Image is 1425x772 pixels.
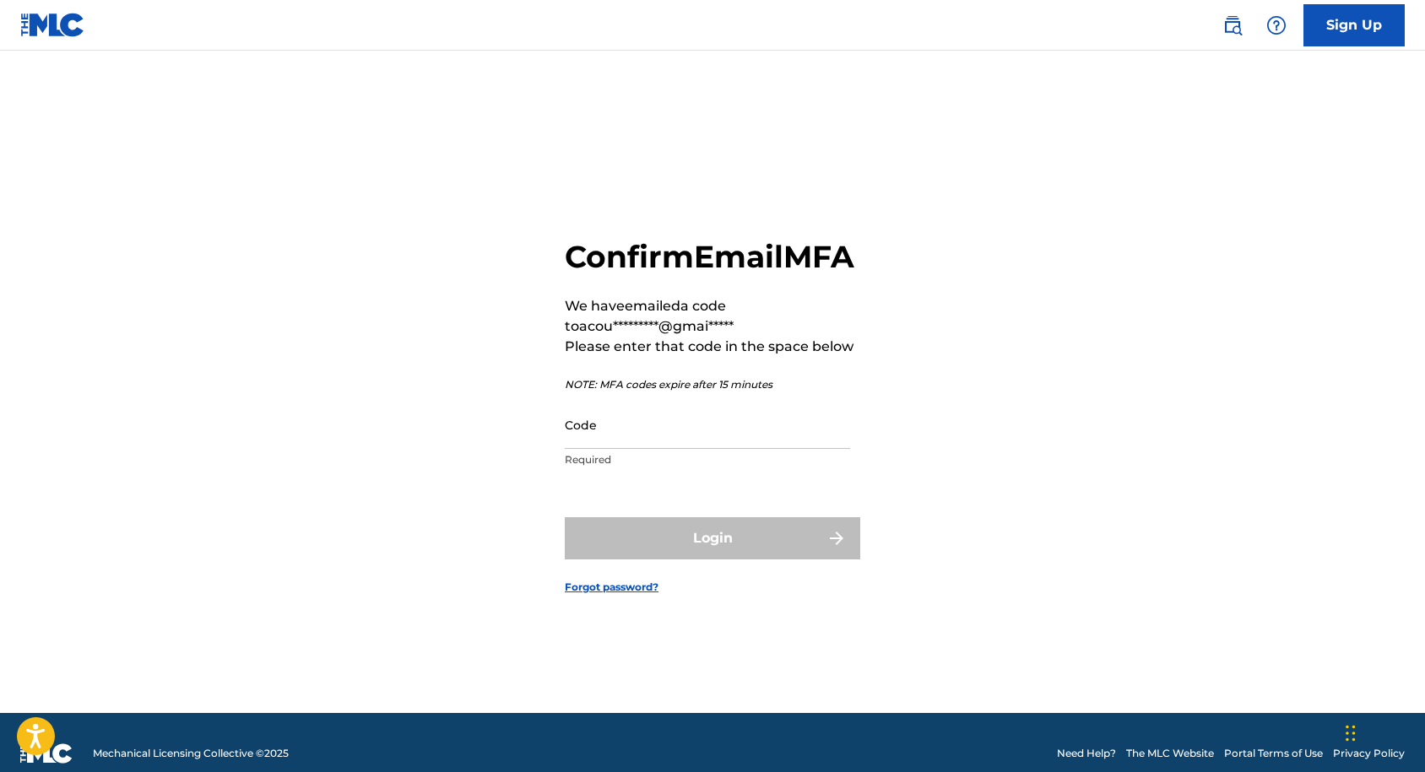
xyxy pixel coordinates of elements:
[565,337,860,357] p: Please enter that code in the space below
[1126,746,1214,761] a: The MLC Website
[1341,691,1425,772] iframe: Chat Widget
[565,377,860,392] p: NOTE: MFA codes expire after 15 minutes
[20,743,73,764] img: logo
[1346,708,1356,759] div: Drag
[565,580,658,595] a: Forgot password?
[1333,746,1405,761] a: Privacy Policy
[1057,746,1116,761] a: Need Help?
[1216,8,1249,42] a: Public Search
[565,452,850,467] p: Required
[1260,8,1293,42] div: Help
[1266,15,1287,35] img: help
[20,13,85,37] img: MLC Logo
[1222,15,1243,35] img: search
[1224,746,1323,761] a: Portal Terms of Use
[93,746,289,761] span: Mechanical Licensing Collective © 2025
[1303,4,1405,46] a: Sign Up
[565,238,860,276] h2: Confirm Email MFA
